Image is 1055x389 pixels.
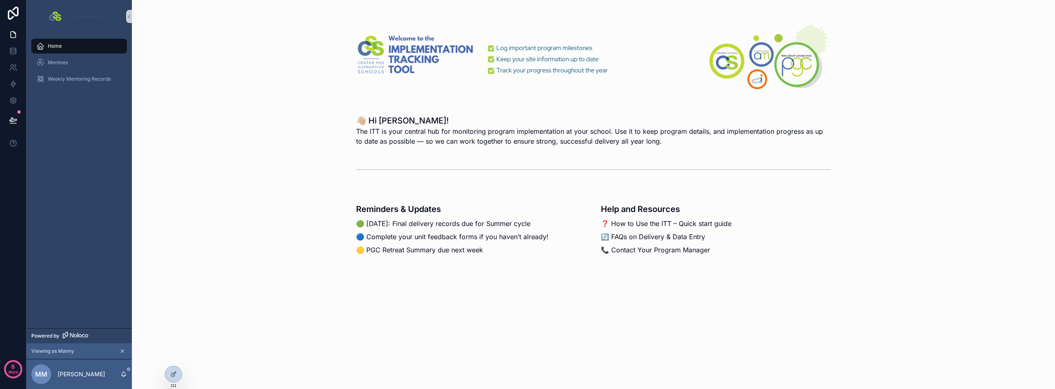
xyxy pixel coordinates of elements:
[356,203,586,215] h3: Reminders & Updates
[601,245,831,255] p: 📞 Contact Your Program Manager
[31,55,127,70] a: Mentees
[601,219,831,228] p: ❓ How to Use the ITT – Quick start guide
[356,219,586,228] p: 🟢 [DATE]: Final delivery records due for Summer cycle
[26,328,132,343] a: Powered by
[48,76,111,82] span: Weekly Mentoring Records
[31,333,59,339] span: Powered by
[58,370,105,378] p: [PERSON_NAME]
[356,245,586,255] p: 🟡 PGC Retreat Summary due next week
[31,39,127,54] a: Home
[356,20,831,92] img: 33327-ITT-Banner-Noloco-(4).png
[356,126,831,146] span: The ITT is your central hub for monitoring program implementation at your school. Use it to keep ...
[31,72,127,86] a: Weekly Mentoring Records
[356,232,586,242] p: 🔵 Complete your unit feedback forms if you haven’t already!
[35,369,47,379] span: MM
[356,115,831,126] h1: 👋🏼 Hi [PERSON_NAME]!
[601,232,831,242] p: 🔄 FAQs on Delivery & Data Entry
[48,43,62,49] span: Home
[601,203,831,215] h3: Help and Resources
[26,33,132,97] div: scrollable content
[8,366,18,377] p: days
[31,348,74,354] span: Viewing as Manny
[48,59,68,66] span: Mentees
[11,363,15,371] p: 8
[47,10,110,23] img: App logo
